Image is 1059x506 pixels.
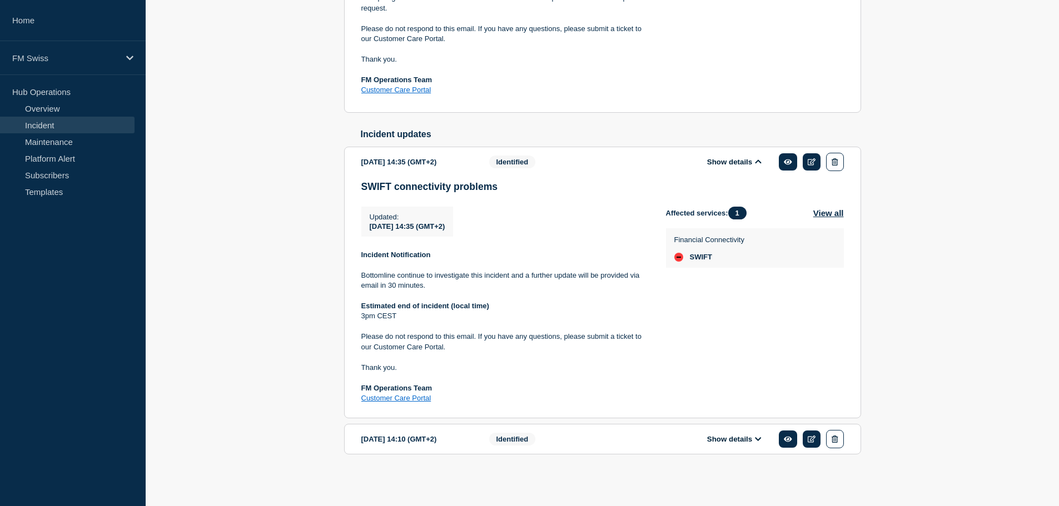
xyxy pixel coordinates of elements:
p: Thank you. [361,54,648,64]
strong: Estimated end of incident (local time) [361,302,489,310]
p: 3pm CEST [361,311,648,321]
button: Show details [704,157,765,167]
p: Bottomline continue to investigate this incident and a further update will be provided via email ... [361,270,648,291]
span: SWIFT [690,253,712,262]
a: Customer Care Portal [361,394,431,402]
span: Identified [489,156,536,168]
p: Please do not respond to this email. If you have any questions, please submit a ticket to our Cus... [361,332,648,352]
button: View all [813,207,844,219]
strong: Incident Notification [361,251,431,259]
p: Please do not respond to this email. If you have any questions, please submit a ticket to our Cus... [361,24,648,44]
p: FM Swiss [12,53,119,63]
div: [DATE] 14:35 (GMT+2) [361,153,473,171]
strong: FM Operations Team [361,76,432,84]
strong: FM Operations Team [361,384,432,392]
span: Identified [489,433,536,445]
h2: Incident updates [361,129,861,139]
span: [DATE] 14:35 (GMT+2) [370,222,445,231]
p: Financial Connectivity [674,236,744,244]
button: Show details [704,434,765,444]
p: Updated : [370,213,445,221]
p: Thank you. [361,363,648,373]
span: Affected services: [666,207,752,219]
div: down [674,253,683,262]
h3: SWIFT connectivity problems [361,181,844,193]
a: Customer Care Portal [361,86,431,94]
span: 1 [728,207,747,219]
div: [DATE] 14:10 (GMT+2) [361,430,473,448]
